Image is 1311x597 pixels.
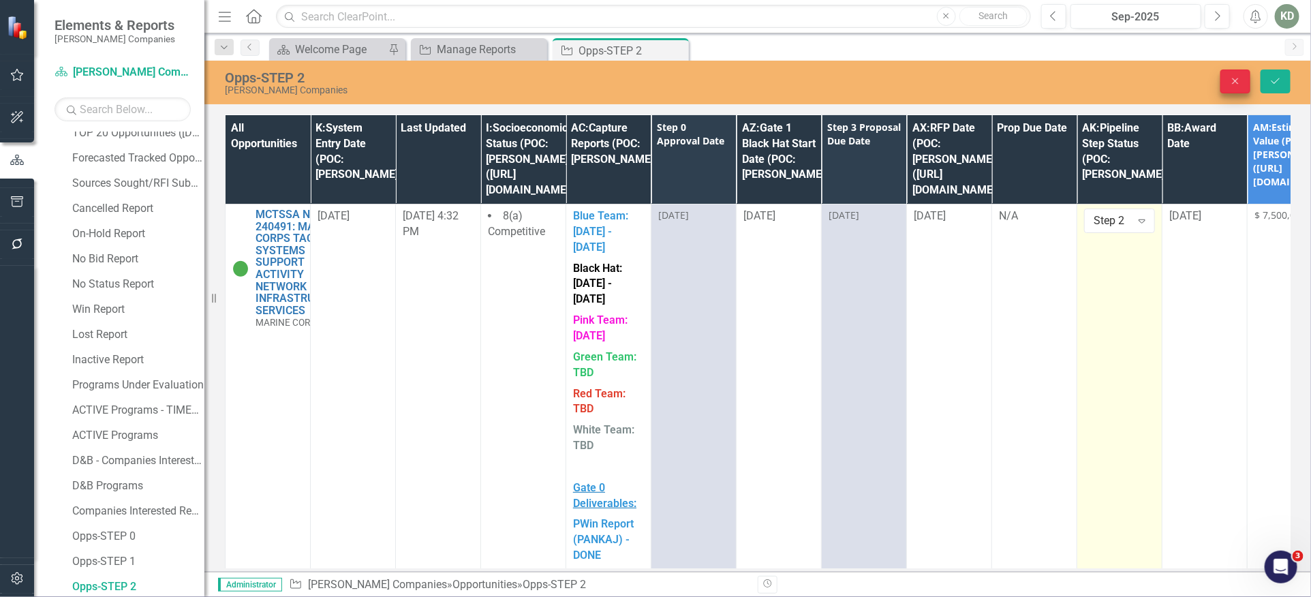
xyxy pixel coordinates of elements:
[523,578,586,591] div: Opps-STEP 2
[225,70,822,85] div: Opps-STEP 2
[72,228,204,240] div: On-Hold Report
[69,500,204,522] a: Companies Interested Report
[437,41,544,58] div: Manage Reports
[72,404,204,416] div: ACTIVE Programs - TIMELINE View
[55,17,175,33] span: Elements & Reports
[276,5,1031,29] input: Search ClearPoint...
[69,425,204,446] a: ACTIVE Programs
[1265,551,1297,583] iframe: Intercom live chat
[743,209,775,222] span: [DATE]
[55,33,175,44] small: [PERSON_NAME] Companies
[69,374,204,396] a: Programs Under Evaluation
[151,80,230,89] div: Keywords by Traffic
[69,172,204,194] a: Sources Sought/RFI Submission Report
[69,198,204,219] a: Cancelled Report
[573,262,625,306] strong: Black Hat: [DATE] - [DATE]
[72,429,204,442] div: ACTIVE Programs
[55,97,191,121] input: Search Below...
[72,354,204,366] div: Inactive Report
[22,22,33,33] img: logo_orange.svg
[914,209,946,222] span: [DATE]
[69,551,204,572] a: Opps-STEP 1
[658,209,689,221] span: [DATE]
[69,147,204,169] a: Forecasted Tracked Opportunities
[308,578,447,591] a: [PERSON_NAME] Companies
[256,317,316,328] span: MARINE CORP
[69,298,204,320] a: Win Report
[69,525,204,547] a: Opps-STEP 0
[72,328,204,341] div: Lost Report
[69,273,204,295] a: No Status Report
[295,41,385,58] div: Welcome Page
[573,350,636,379] strong: Green Team: TBD
[318,209,350,222] span: [DATE]
[72,505,204,517] div: Companies Interested Report
[37,79,48,90] img: tab_domain_overview_orange.svg
[414,41,544,58] a: Manage Reports
[829,209,859,221] span: [DATE]
[218,578,282,592] span: Administrator
[488,209,545,238] span: 8(a) Competitive
[72,455,204,467] div: D&B - Companies Interested Report
[403,209,474,240] div: [DATE] 4:32 PM
[72,555,204,568] div: Opps-STEP 1
[52,80,122,89] div: Domain Overview
[72,127,204,139] div: TOP 20 Opportunities ([DATE] Process)
[573,517,634,562] strong: PWin Report (PANKAJ) - DONE
[69,475,204,497] a: D&B Programs
[573,313,628,342] strong: Pink Team: [DATE]
[256,209,349,316] a: MCTSSA NIS-240491: MARINE CORPS TACTICAL SYSTEMS SUPPORT ACTIVITY NETWORK INFRASTRUCTURE SERVICES
[38,22,67,33] div: v 4.0.25
[1275,4,1299,29] button: KD
[999,209,1070,224] div: N/A
[72,278,204,290] div: No Status Report
[69,324,204,346] a: Lost Report
[69,248,204,270] a: No Bid Report
[72,530,204,542] div: Opps-STEP 0
[72,480,204,492] div: D&B Programs
[579,42,685,59] div: Opps-STEP 2
[72,303,204,316] div: Win Report
[55,65,191,80] a: [PERSON_NAME] Companies
[69,122,204,144] a: TOP 20 Opportunities ([DATE] Process)
[72,177,204,189] div: Sources Sought/RFI Submission Report
[225,85,822,95] div: [PERSON_NAME] Companies
[72,581,204,593] div: Opps-STEP 2
[1070,4,1201,29] button: Sep-2025
[72,379,204,391] div: Programs Under Evaluation
[69,349,204,371] a: Inactive Report
[978,10,1008,21] span: Search
[69,223,204,245] a: On-Hold Report
[22,35,33,46] img: website_grey.svg
[959,7,1028,26] button: Search
[72,253,204,265] div: No Bid Report
[136,79,146,90] img: tab_keywords_by_traffic_grey.svg
[1075,9,1197,25] div: Sep-2025
[7,16,31,40] img: ClearPoint Strategy
[35,35,150,46] div: Domain: [DOMAIN_NAME]
[72,152,204,164] div: Forecasted Tracked Opportunities
[573,387,626,416] strong: Red Team: TBD
[573,481,636,510] strong: Gate 0 Deliverables:
[69,399,204,421] a: ACTIVE Programs - TIMELINE View
[72,202,204,215] div: Cancelled Report
[1094,213,1131,229] div: Step 2
[273,41,385,58] a: Welcome Page
[573,423,634,452] strong: White Team: TBD
[573,209,628,254] strong: Blue Team: [DATE] - [DATE]
[69,450,204,472] a: D&B - Companies Interested Report
[232,260,249,277] img: Active
[452,578,517,591] a: Opportunities
[1169,209,1201,222] span: [DATE]
[1293,551,1304,562] span: 3
[289,577,747,593] div: » »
